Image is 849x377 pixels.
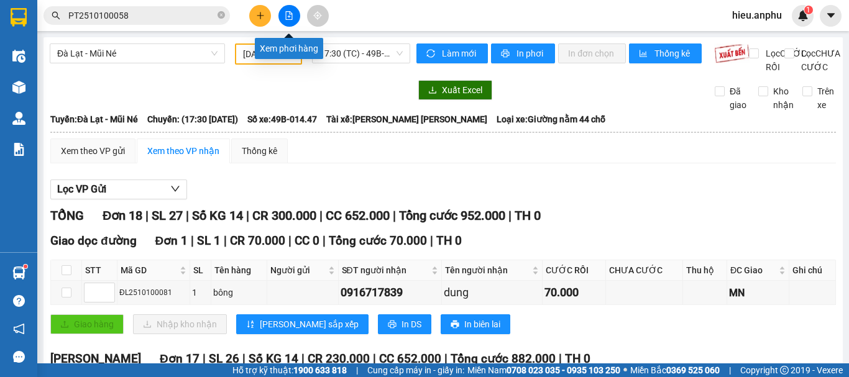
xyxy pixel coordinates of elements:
span: Chuyến: (17:30 [DATE]) [147,112,238,126]
span: | [323,234,326,248]
span: | [393,208,396,223]
button: bar-chartThống kê [629,43,702,63]
sup: 1 [804,6,813,14]
span: Lọc CƯỚC RỒI [761,47,809,74]
span: printer [388,320,397,330]
span: | [242,352,246,366]
span: sort-ascending [246,320,255,330]
img: logo-vxr [11,8,27,27]
sup: 1 [24,265,27,268]
b: Tuyến: Đà Lạt - Mũi Né [50,114,138,124]
span: caret-down [825,10,837,21]
span: close-circle [218,11,225,19]
strong: 1900 633 818 [293,365,347,375]
span: | [301,352,305,366]
button: syncLàm mới [416,43,488,63]
td: ĐL2510100081 [117,281,190,305]
span: | [729,363,731,377]
span: CR 300.000 [252,208,316,223]
span: bar-chart [639,49,649,59]
strong: 0708 023 035 - 0935 103 250 [507,365,620,375]
span: 17:30 (TC) - 49B-014.47 [319,44,403,63]
span: | [288,234,291,248]
div: Xem theo VP nhận [147,144,219,158]
span: CR 70.000 [230,234,285,248]
span: notification [13,323,25,335]
div: Thống kê [242,144,277,158]
button: downloadXuất Excel [418,80,492,100]
span: plus [256,11,265,20]
span: close-circle [218,10,225,22]
span: Miền Nam [467,363,620,377]
input: 10/10/2025 [243,47,283,61]
div: Xem phơi hàng [255,38,323,59]
img: solution-icon [12,143,25,156]
button: printerIn DS [378,314,431,334]
span: CC 652.000 [326,208,390,223]
th: Thu hộ [683,260,727,281]
span: hieu.anphu [722,7,792,23]
span: CC 652.000 [379,352,441,366]
span: Tổng cước 70.000 [329,234,427,248]
span: Tổng cước 952.000 [399,208,505,223]
span: [PERSON_NAME] sắp xếp [260,317,359,331]
span: | [145,208,149,223]
span: SL 27 [152,208,183,223]
span: Tổng cước 882.000 [451,352,556,366]
img: warehouse-icon [12,81,25,94]
span: printer [501,49,512,59]
div: 70.000 [544,284,603,301]
span: Trên xe [812,84,839,112]
span: | [203,352,206,366]
span: Số KG 14 [249,352,298,366]
div: 1 [192,286,209,299]
span: TH 0 [515,208,541,223]
span: Loại xe: Giường nằm 44 chỗ [497,112,605,126]
button: aim [307,5,329,27]
span: Đơn 18 [103,208,142,223]
span: CR 230.000 [308,352,370,366]
span: Làm mới [442,47,478,60]
span: | [356,363,358,377]
span: Cung cấp máy in - giấy in: [367,363,464,377]
span: | [373,352,376,366]
div: bông [213,286,264,299]
span: Giao dọc đường [50,234,137,248]
span: | [246,208,249,223]
button: uploadGiao hàng [50,314,124,334]
span: Số xe: 49B-014.47 [247,112,317,126]
span: TH 0 [436,234,462,248]
button: plus [249,5,271,27]
span: In biên lai [464,317,500,331]
span: TỔNG [50,208,84,223]
img: 9k= [714,43,750,63]
span: aim [313,11,322,20]
span: In DS [402,317,421,331]
span: Lọc VP Gửi [57,181,106,197]
span: | [559,352,562,366]
span: Miền Bắc [630,363,720,377]
th: STT [82,260,117,281]
span: Lọc CHƯA CƯỚC [796,47,842,74]
div: dung [444,284,540,301]
th: Ghi chú [789,260,836,281]
img: icon-new-feature [797,10,809,21]
span: Người gửi [270,263,326,277]
td: 0916717839 [339,281,442,305]
img: warehouse-icon [12,112,25,125]
span: printer [451,320,459,330]
span: Tài xế: [PERSON_NAME] [PERSON_NAME] [326,112,487,126]
span: | [444,352,447,366]
span: Hỗ trợ kỹ thuật: [232,363,347,377]
span: message [13,351,25,363]
div: MN [729,285,787,301]
span: Đã giao [725,84,751,112]
span: SL 1 [197,234,221,248]
span: CC 0 [295,234,319,248]
button: downloadNhập kho nhận [133,314,227,334]
span: Tên người nhận [445,263,530,277]
span: TH 0 [565,352,590,366]
span: | [186,208,189,223]
span: ⚪️ [623,368,627,373]
span: Mã GD [121,263,177,277]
